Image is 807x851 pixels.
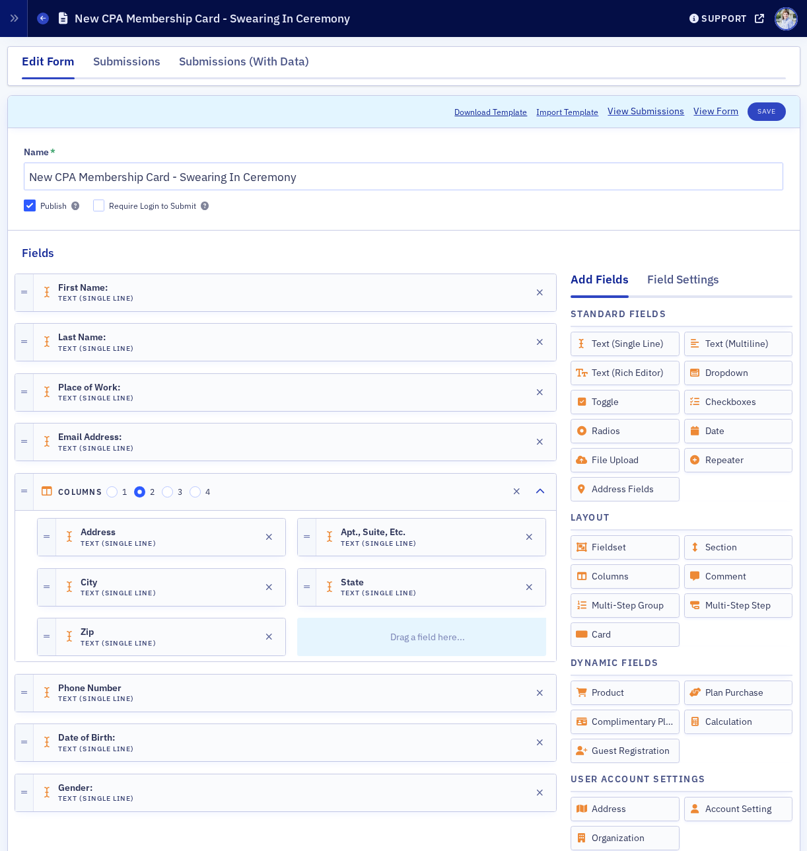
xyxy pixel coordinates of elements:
[341,577,415,588] span: State
[684,797,793,821] div: Account Setting
[693,104,738,118] a: View Form
[571,797,680,821] div: Address
[134,486,146,498] input: 2
[81,539,157,548] h4: Text (Single Line)
[22,53,75,79] div: Edit Form
[179,53,309,77] div: Submissions (With Data)
[58,683,132,694] span: Phone Number
[701,13,747,24] div: Support
[571,710,680,734] div: Complimentary Plan
[571,332,680,356] div: Text (Single Line)
[571,622,680,647] div: Card
[58,783,132,794] span: Gender:
[150,486,155,497] span: 2
[571,739,680,763] div: Guest Registration
[109,200,196,211] div: Require Login to Submit
[684,390,793,414] div: Checkboxes
[24,147,49,159] div: Name
[748,102,785,121] button: Save
[684,681,793,705] div: Plan Purchase
[571,390,680,414] div: Toggle
[571,307,666,321] h4: Standard Fields
[775,7,798,30] span: Profile
[302,618,553,656] p: Drag a field here...
[58,487,102,497] h4: Columns
[58,745,134,753] h4: Text (Single Line)
[571,535,680,560] div: Fieldset
[571,772,705,786] h4: User Account Settings
[454,106,527,118] button: Download Template
[106,486,118,498] input: 1
[58,283,132,293] span: First Name:
[571,656,659,670] h4: Dynamic Fields
[571,511,610,525] h4: Layout
[608,104,684,118] a: View Submissions
[40,200,67,211] div: Publish
[81,527,155,538] span: Address
[122,486,127,497] span: 1
[684,361,793,385] div: Dropdown
[58,794,134,803] h4: Text (Single Line)
[571,477,680,501] div: Address Fields
[58,294,134,303] h4: Text (Single Line)
[571,271,629,297] div: Add Fields
[684,332,793,356] div: Text (Multiline)
[341,539,417,548] h4: Text (Single Line)
[205,486,210,497] span: 4
[75,11,350,26] h1: New CPA Membership Card - Swearing In Ceremony
[684,535,793,560] div: Section
[571,593,680,618] div: Multi-Step Group
[190,486,201,498] input: 4
[684,448,793,472] div: Repeater
[178,486,182,497] span: 3
[162,486,174,498] input: 3
[58,383,132,393] span: Place of Work:
[571,419,680,443] div: Radios
[58,394,134,402] h4: Text (Single Line)
[571,826,680,850] div: Organization
[536,106,598,118] span: Import Template
[684,419,793,443] div: Date
[81,577,155,588] span: City
[684,593,793,618] div: Multi-Step Step
[341,527,415,538] span: Apt., Suite, Etc.
[58,694,134,703] h4: Text (Single Line)
[81,639,157,647] h4: Text (Single Line)
[81,589,157,597] h4: Text (Single Line)
[58,432,132,443] span: Email Address:
[58,733,132,743] span: Date of Birth:
[571,448,680,472] div: File Upload
[50,147,55,157] abbr: This field is required
[22,244,54,262] h2: Fields
[58,344,134,353] h4: Text (Single Line)
[58,444,134,453] h4: Text (Single Line)
[647,271,719,295] div: Field Settings
[571,681,680,705] div: Product
[571,564,680,589] div: Columns
[58,332,132,343] span: Last Name:
[684,710,793,734] div: Calculation
[81,627,155,638] span: Zip
[24,200,36,211] input: Publish
[341,589,417,597] h4: Text (Single Line)
[93,53,160,77] div: Submissions
[571,361,680,385] div: Text (Rich Editor)
[93,200,105,211] input: Require Login to Submit
[684,564,793,589] div: Comment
